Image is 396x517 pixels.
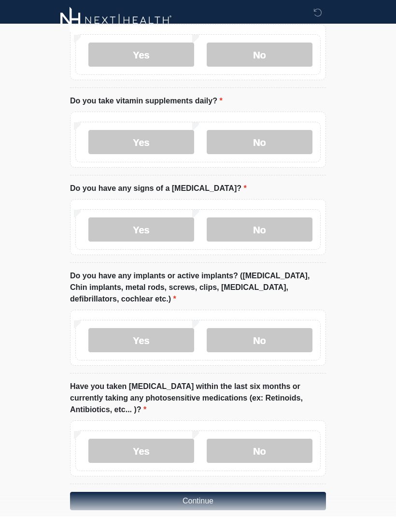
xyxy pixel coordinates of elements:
label: Have you taken [MEDICAL_DATA] within the last six months or currently taking any photosensitive m... [70,381,326,416]
label: Do you take vitamin supplements daily? [70,96,223,107]
label: No [207,43,312,67]
label: Yes [88,218,194,242]
button: Continue [70,492,326,511]
label: Do you have any implants or active implants? ([MEDICAL_DATA], Chin implants, metal rods, screws, ... [70,271,326,305]
label: Yes [88,439,194,463]
label: Yes [88,130,194,155]
label: No [207,329,312,353]
img: Next-Health Logo [60,7,172,34]
label: No [207,218,312,242]
label: Yes [88,329,194,353]
label: No [207,439,312,463]
label: Do you have any signs of a [MEDICAL_DATA]? [70,183,247,195]
label: Yes [88,43,194,67]
label: No [207,130,312,155]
